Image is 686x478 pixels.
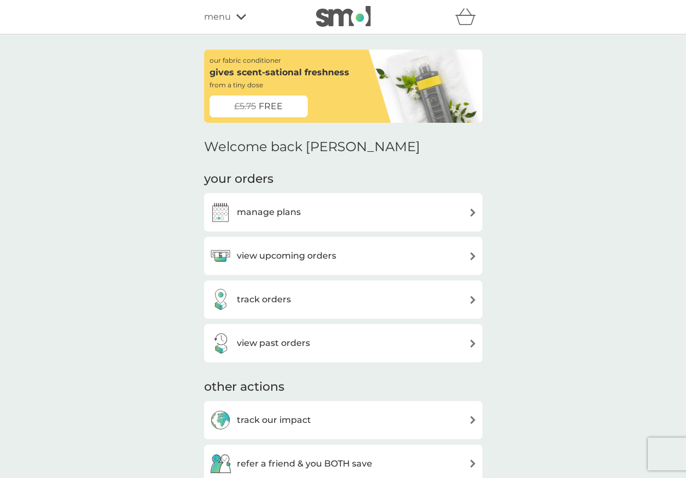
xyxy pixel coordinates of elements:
img: smol [316,6,371,27]
div: basket [455,6,482,28]
h2: Welcome back [PERSON_NAME] [204,139,420,155]
h3: refer a friend & you BOTH save [237,457,372,471]
p: from a tiny dose [210,80,263,90]
p: our fabric conditioner [210,55,281,65]
h3: view past orders [237,336,310,350]
img: arrow right [469,339,477,348]
h3: other actions [204,379,284,396]
h3: track our impact [237,413,311,427]
h3: track orders [237,292,291,307]
img: arrow right [469,296,477,304]
h3: view upcoming orders [237,249,336,263]
span: £5.75 [234,99,256,113]
h3: manage plans [237,205,301,219]
span: FREE [259,99,283,113]
img: arrow right [469,208,477,217]
img: arrow right [469,252,477,260]
h3: your orders [204,171,273,188]
span: menu [204,10,231,24]
p: gives scent-sational freshness [210,65,349,80]
img: arrow right [469,416,477,424]
img: arrow right [469,459,477,468]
